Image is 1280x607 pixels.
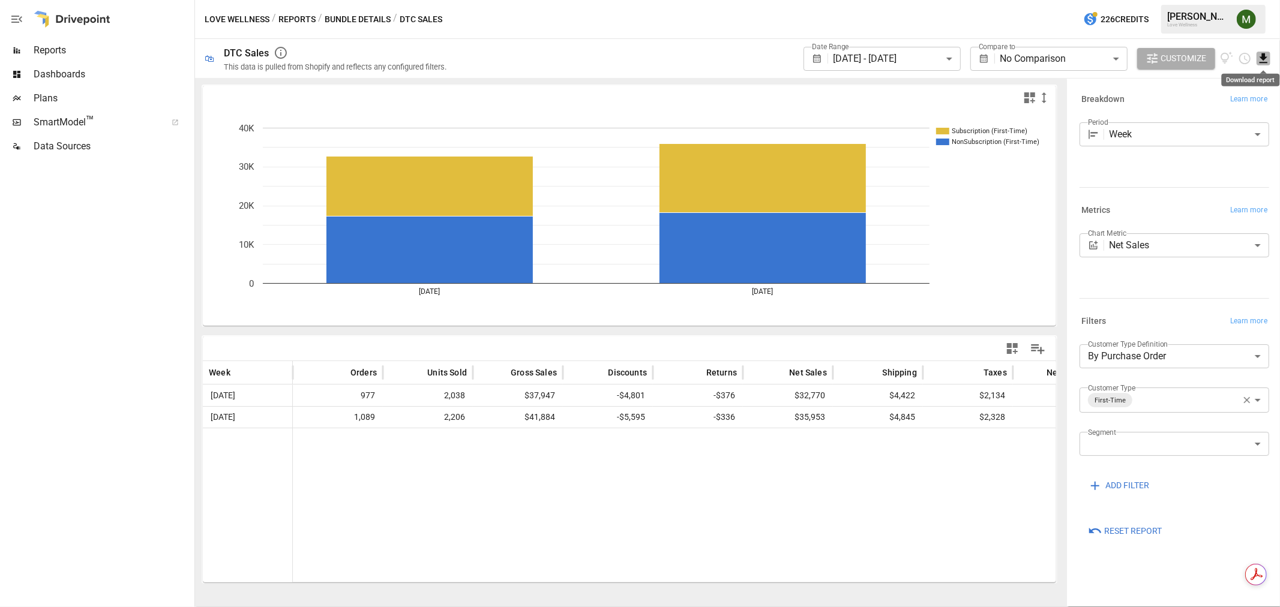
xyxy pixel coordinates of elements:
[224,47,269,59] div: DTC Sales
[34,91,192,106] span: Plans
[1105,478,1149,493] span: ADD FILTER
[569,407,647,428] span: -$5,595
[1080,344,1269,368] div: By Purchase Order
[393,12,397,27] div: /
[205,12,269,27] button: Love Wellness
[479,407,557,428] span: $41,884
[706,366,737,378] span: Returns
[1104,524,1162,539] span: Reset Report
[1088,339,1168,349] label: Customer Type Definition
[389,407,467,428] span: 2,206
[389,385,467,406] span: 2,038
[1000,47,1127,71] div: No Comparison
[299,385,377,406] span: 977
[318,12,322,27] div: /
[1230,2,1263,36] button: Meredith Lacasse
[753,287,774,296] text: [DATE]
[1238,52,1252,65] button: Schedule report
[272,12,276,27] div: /
[1237,10,1256,29] img: Meredith Lacasse
[1110,122,1269,146] div: Week
[1088,117,1108,127] label: Period
[789,366,827,378] span: Net Sales
[1081,315,1107,328] h6: Filters
[979,41,1016,52] label: Compare to
[569,385,647,406] span: -$4,801
[1101,12,1149,27] span: 226 Credits
[1110,233,1269,257] div: Net Sales
[1024,335,1051,362] button: Manage Columns
[205,53,214,64] div: 🛍
[249,278,254,289] text: 0
[1222,74,1280,86] div: Download report
[1081,204,1111,217] h6: Metrics
[839,385,917,406] span: $4,422
[34,115,158,130] span: SmartModel
[34,67,192,82] span: Dashboards
[1090,393,1131,407] span: First-Time
[1088,228,1127,238] label: Chart Metric
[1220,48,1234,70] button: View documentation
[865,364,882,381] button: Sort
[812,41,849,52] label: Date Range
[325,12,391,27] button: Bundle Details
[1081,93,1125,106] h6: Breakdown
[659,385,737,406] span: -$376
[239,239,254,250] text: 10K
[1161,51,1207,66] span: Customize
[590,364,607,381] button: Sort
[771,364,788,381] button: Sort
[332,364,349,381] button: Sort
[1088,383,1136,393] label: Customer Type
[239,200,254,211] text: 20K
[419,287,440,296] text: [DATE]
[209,385,286,406] span: [DATE]
[1078,8,1153,31] button: 226Credits
[659,407,737,428] span: -$336
[209,366,230,378] span: Week
[86,113,94,128] span: ™
[278,12,316,27] button: Reports
[966,364,982,381] button: Sort
[350,366,377,378] span: Orders
[232,364,248,381] button: Sort
[749,385,827,406] span: $32,770
[688,364,705,381] button: Sort
[299,407,377,428] span: 1,089
[1137,48,1215,70] button: Customize
[952,138,1039,146] text: NonSubscription (First-Time)
[1029,364,1045,381] button: Sort
[984,366,1007,378] span: Taxes
[839,407,917,428] span: $4,845
[929,407,1007,428] span: $2,328
[608,366,647,378] span: Discounts
[493,364,509,381] button: Sort
[1230,205,1267,217] span: Learn more
[749,407,827,428] span: $35,953
[209,407,286,428] span: [DATE]
[239,123,254,134] text: 40K
[1080,475,1158,497] button: ADD FILTER
[833,47,960,71] div: [DATE] - [DATE]
[1080,520,1170,542] button: Reset Report
[929,385,1007,406] span: $2,134
[34,139,192,154] span: Data Sources
[883,366,917,378] span: Shipping
[1019,407,1097,428] span: $43,126
[1047,366,1097,378] span: Net Revenue
[1088,427,1116,437] label: Segment
[34,43,192,58] span: Reports
[1167,22,1230,28] div: Love Wellness
[1019,385,1097,406] span: $39,326
[1230,315,1267,327] span: Learn more
[479,385,557,406] span: $37,947
[1257,52,1270,65] button: Download report
[224,62,446,71] div: This data is pulled from Shopify and reflects any configured filters.
[409,364,426,381] button: Sort
[1167,11,1230,22] div: [PERSON_NAME]
[203,110,1057,326] svg: A chart.
[1230,94,1267,106] span: Learn more
[511,366,557,378] span: Gross Sales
